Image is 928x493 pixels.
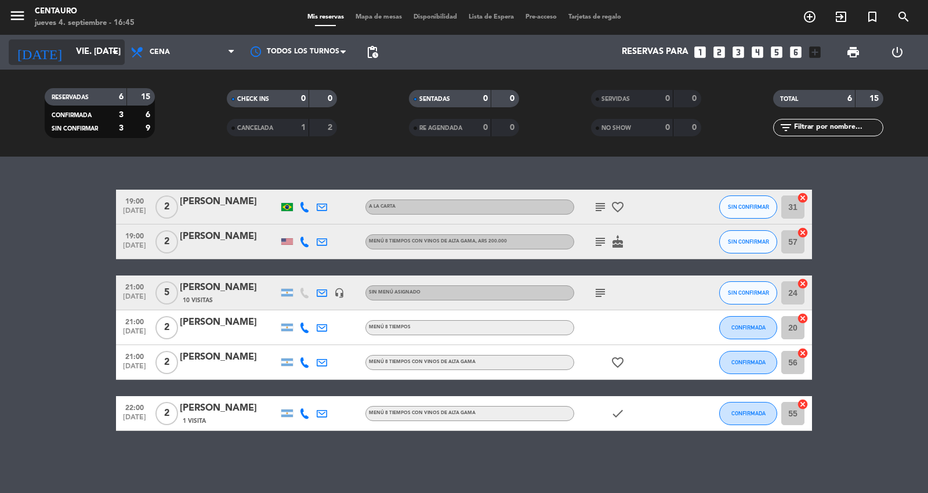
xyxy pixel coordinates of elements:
[146,111,153,119] strong: 6
[119,93,124,101] strong: 6
[120,314,149,328] span: 21:00
[155,316,178,339] span: 2
[797,227,809,238] i: cancel
[593,286,607,300] i: subject
[780,96,798,102] span: TOTAL
[875,35,919,70] div: LOG OUT
[150,48,170,56] span: Cena
[237,96,269,102] span: CHECK INS
[719,316,777,339] button: CONFIRMADA
[35,17,135,29] div: jueves 4. septiembre - 16:45
[779,121,793,135] i: filter_list
[601,96,630,102] span: SERVIDAS
[119,124,124,132] strong: 3
[692,124,699,132] strong: 0
[155,281,178,304] span: 5
[731,410,766,416] span: CONFIRMADA
[719,351,777,374] button: CONFIRMADA
[369,290,420,295] span: Sin menú asignado
[301,95,306,103] strong: 0
[419,96,450,102] span: SENTADAS
[155,195,178,219] span: 2
[611,235,625,249] i: cake
[510,95,517,103] strong: 0
[302,14,350,20] span: Mis reservas
[120,349,149,362] span: 21:00
[611,407,625,420] i: check
[183,296,213,305] span: 10 Visitas
[9,39,70,65] i: [DATE]
[563,14,627,20] span: Tarjetas de regalo
[334,288,345,298] i: headset_mic
[120,280,149,293] span: 21:00
[146,124,153,132] strong: 9
[869,95,881,103] strong: 15
[719,402,777,425] button: CONFIRMADA
[728,289,769,296] span: SIN CONFIRMAR
[797,347,809,359] i: cancel
[665,124,670,132] strong: 0
[155,402,178,425] span: 2
[897,10,911,24] i: search
[180,350,278,365] div: [PERSON_NAME]
[369,360,476,364] span: MENÚ 8 TIEMPOS CON VINOS DE ALTA GAMA
[890,45,904,59] i: power_settings_new
[120,242,149,255] span: [DATE]
[180,315,278,330] div: [PERSON_NAME]
[369,239,507,244] span: MENÚ 8 TIEMPOS CON VINOS DE ALTA GAMA
[369,325,411,329] span: MENÚ 8 TIEMPOS
[408,14,463,20] span: Disponibilidad
[611,200,625,214] i: favorite_border
[803,10,817,24] i: add_circle_outline
[665,95,670,103] strong: 0
[120,229,149,242] span: 19:00
[693,45,708,60] i: looks_one
[180,401,278,416] div: [PERSON_NAME]
[601,125,631,131] span: NO SHOW
[119,111,124,119] strong: 3
[476,239,507,244] span: , ARS 200.000
[731,359,766,365] span: CONFIRMADA
[520,14,563,20] span: Pre-acceso
[52,95,89,100] span: RESERVADAS
[846,45,860,59] span: print
[328,124,335,132] strong: 2
[237,125,273,131] span: CANCELADA
[483,95,488,103] strong: 0
[769,45,784,60] i: looks_5
[788,45,803,60] i: looks_6
[180,229,278,244] div: [PERSON_NAME]
[622,47,688,57] span: Reservas para
[52,126,98,132] span: SIN CONFIRMAR
[712,45,727,60] i: looks_two
[797,192,809,204] i: cancel
[692,95,699,103] strong: 0
[793,121,883,134] input: Filtrar por nombre...
[728,238,769,245] span: SIN CONFIRMAR
[180,280,278,295] div: [PERSON_NAME]
[120,194,149,207] span: 19:00
[719,195,777,219] button: SIN CONFIRMAR
[419,125,462,131] span: RE AGENDADA
[180,194,278,209] div: [PERSON_NAME]
[108,45,122,59] i: arrow_drop_down
[52,113,92,118] span: CONFIRMADA
[731,324,766,331] span: CONFIRMADA
[301,124,306,132] strong: 1
[719,230,777,253] button: SIN CONFIRMAR
[593,235,607,249] i: subject
[9,7,26,24] i: menu
[847,95,852,103] strong: 6
[797,398,809,410] i: cancel
[328,95,335,103] strong: 0
[611,356,625,369] i: favorite_border
[120,293,149,306] span: [DATE]
[183,416,206,426] span: 1 Visita
[155,230,178,253] span: 2
[120,207,149,220] span: [DATE]
[483,124,488,132] strong: 0
[155,351,178,374] span: 2
[120,362,149,376] span: [DATE]
[728,204,769,210] span: SIN CONFIRMAR
[35,6,135,17] div: Centauro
